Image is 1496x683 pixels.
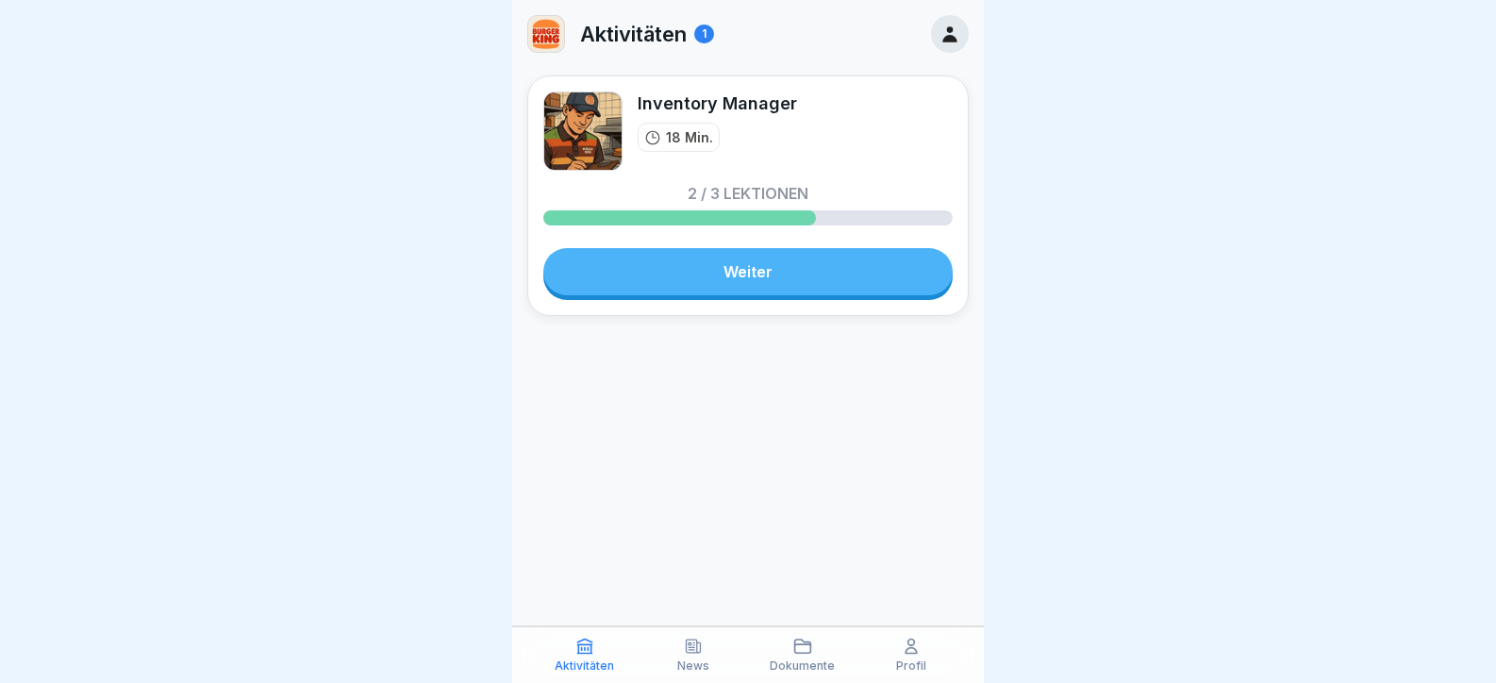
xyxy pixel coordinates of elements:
[528,16,564,52] img: w2f18lwxr3adf3talrpwf6id.png
[677,659,709,673] p: News
[666,127,713,147] p: 18 Min.
[638,92,797,115] div: Inventory Manager
[543,92,623,171] img: o1h5p6rcnzw0lu1jns37xjxx.png
[896,659,926,673] p: Profil
[770,659,835,673] p: Dokumente
[688,186,808,201] p: 2 / 3 Lektionen
[543,248,953,295] a: Weiter
[694,25,714,43] div: 1
[555,659,614,673] p: Aktivitäten
[580,22,687,46] p: Aktivitäten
